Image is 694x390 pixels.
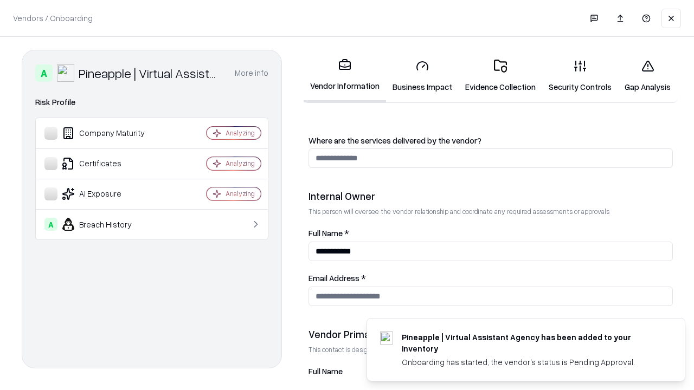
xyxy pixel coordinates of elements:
div: AI Exposure [44,187,174,200]
a: Vendor Information [304,50,386,102]
div: Analyzing [226,159,255,168]
label: Email Address * [309,274,673,282]
div: Analyzing [226,128,255,138]
a: Security Controls [542,51,618,101]
div: Risk Profile [35,96,268,109]
img: trypineapple.com [380,331,393,344]
p: Vendors / Onboarding [13,12,93,24]
label: Full Name [309,367,673,375]
div: Certificates [44,157,174,170]
div: Onboarding has started, the vendor's status is Pending Approval. [402,356,659,368]
a: Business Impact [386,51,459,101]
div: Analyzing [226,189,255,198]
div: Vendor Primary Contact [309,328,673,341]
p: This person will oversee the vendor relationship and coordinate any required assessments or appro... [309,207,673,216]
div: Pineapple | Virtual Assistant Agency has been added to your inventory [402,331,659,354]
div: Pineapple | Virtual Assistant Agency [79,64,222,82]
label: Where are the services delivered by the vendor? [309,136,673,145]
button: More info [235,63,268,83]
div: A [44,218,57,231]
a: Evidence Collection [459,51,542,101]
img: Pineapple | Virtual Assistant Agency [57,64,74,82]
label: Full Name * [309,229,673,237]
div: Internal Owner [309,190,673,203]
div: Breach History [44,218,174,231]
div: Company Maturity [44,127,174,140]
div: A [35,64,53,82]
a: Gap Analysis [618,51,677,101]
p: This contact is designated to receive the assessment request from Shift [309,345,673,354]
